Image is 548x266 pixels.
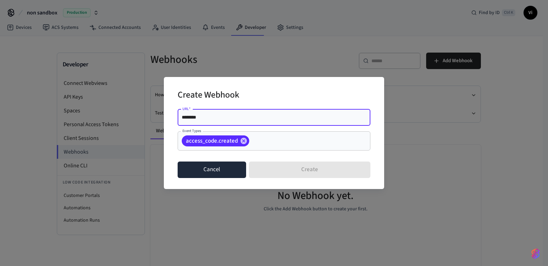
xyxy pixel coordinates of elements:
[178,162,246,178] button: Cancel
[182,106,190,111] label: URL
[178,85,239,106] h2: Create Webhook
[182,135,249,146] div: access_code.created
[531,248,540,259] img: SeamLogoGradient.69752ec5.svg
[182,128,201,133] label: Event Types
[182,137,242,144] span: access_code.created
